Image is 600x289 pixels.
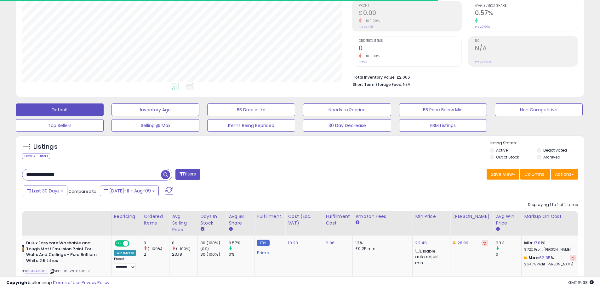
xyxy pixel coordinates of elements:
label: Active [496,147,508,153]
div: 23.3 [496,240,521,246]
div: % [524,240,576,252]
b: Max: [529,255,540,261]
a: 17.81 [534,240,542,246]
button: Needs to Reprice [303,103,391,116]
small: (0%) [200,246,209,251]
div: £0.25 min [355,246,408,252]
button: Save View [487,169,519,180]
div: Cost (Exc. VAT) [288,213,320,226]
div: 0 [144,240,169,246]
small: -100.00% [362,54,380,58]
div: % [524,255,576,267]
span: Avg. Buybox Share [475,4,578,8]
small: (-100%) [176,246,191,251]
div: [PERSON_NAME] [453,213,490,220]
div: 30 (100%) [200,240,226,246]
button: Default [16,103,104,116]
b: Min: [524,240,534,246]
button: Columns [520,169,550,180]
button: 30 Day Decrease [303,119,391,132]
small: -100.00% [362,19,380,23]
button: Items Being Repriced [207,119,295,132]
span: N/A [403,81,410,87]
th: The percentage added to the cost of goods (COGS) that forms the calculator for Min & Max prices. [522,211,581,236]
small: Avg BB Share. [229,226,232,232]
div: Markup on Cost [524,213,579,220]
div: 0 [496,252,521,257]
h2: 0 [359,45,461,53]
div: Avg Selling Price [172,213,195,233]
a: 28.99 [457,240,469,246]
span: Ordered Items [359,39,461,43]
small: Prev: £4.61 [359,25,373,29]
b: Short Term Storage Fees: [353,82,402,87]
div: Preset: [114,257,136,271]
div: 2 [144,252,169,257]
small: Prev: 2 [359,60,367,64]
span: Last 30 Days [32,188,60,194]
span: 2025-09-9 15:38 GMT [568,280,594,286]
button: Actions [551,169,578,180]
div: Min Price [415,213,448,220]
h2: 0.57% [475,9,578,18]
span: OFF [128,241,138,246]
div: Displaying 1 to 1 of 1 items [528,202,578,208]
button: [DATE]-11 - Aug-09 [100,186,159,196]
div: Repricing [114,213,139,220]
button: Filters [175,169,200,180]
div: Title [10,213,109,220]
span: | SKU: DX-5260796-2.5L [49,269,94,274]
button: Inventory Age [111,103,199,116]
button: Selling @ Max [111,119,199,132]
button: Last 30 Days [23,186,67,196]
a: B06XK48H65 [25,269,48,274]
small: Prev: 0.00% [475,25,490,29]
strong: Copyright [6,280,29,286]
a: 62.35 [539,255,551,261]
p: Listing States: [490,140,584,146]
label: Deactivated [543,147,567,153]
small: Days In Stock. [200,226,204,232]
div: Avg Win Price [496,213,519,226]
button: Top Sellers [16,119,104,132]
span: [DATE]-11 - Aug-09 [109,188,151,194]
h2: £0.00 [359,9,461,18]
div: 30 (100%) [200,252,226,257]
label: Out of Stock [496,154,519,160]
small: (-100%) [148,246,162,251]
div: Fulfillment Cost [326,213,350,226]
div: 13% [355,240,408,246]
div: 0 [172,240,197,246]
div: Win BuyBox [114,250,136,256]
h5: Listings [33,142,58,151]
span: Columns [524,171,544,177]
b: Total Inventory Value: [353,75,396,80]
p: 26.40% Profit [PERSON_NAME] [524,262,576,267]
small: FBM [257,240,269,246]
button: BB Drop in 7d [207,103,295,116]
div: Prime [257,248,280,255]
li: £2,066 [353,73,573,81]
small: Avg Win Price. [496,226,500,232]
small: Amazon Fees. [355,220,359,225]
div: 0% [229,252,254,257]
a: Privacy Policy [82,280,109,286]
p: 9.72% Profit [PERSON_NAME] [524,247,576,252]
a: 22.49 [415,240,427,246]
a: 10.23 [288,240,298,246]
div: Disable auto adjust min [415,247,445,266]
span: ON [115,241,123,246]
div: Days In Stock [200,213,223,226]
button: BB Price Below Min [399,103,487,116]
span: ROI [475,39,578,43]
a: Terms of Use [54,280,81,286]
a: 2.96 [326,240,334,246]
div: Fulfillment [257,213,283,220]
button: Non Competitive [495,103,583,116]
label: Archived [543,154,560,160]
b: Dulux Easycare Washable and Tough Matt Emulsion Paint For Walls And Ceilings - Pure Brilliant Whi... [26,240,103,265]
div: seller snap | | [6,280,109,286]
div: Avg BB Share [229,213,252,226]
button: FBM Listings [399,119,487,132]
small: Prev: 22.53% [475,60,491,64]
